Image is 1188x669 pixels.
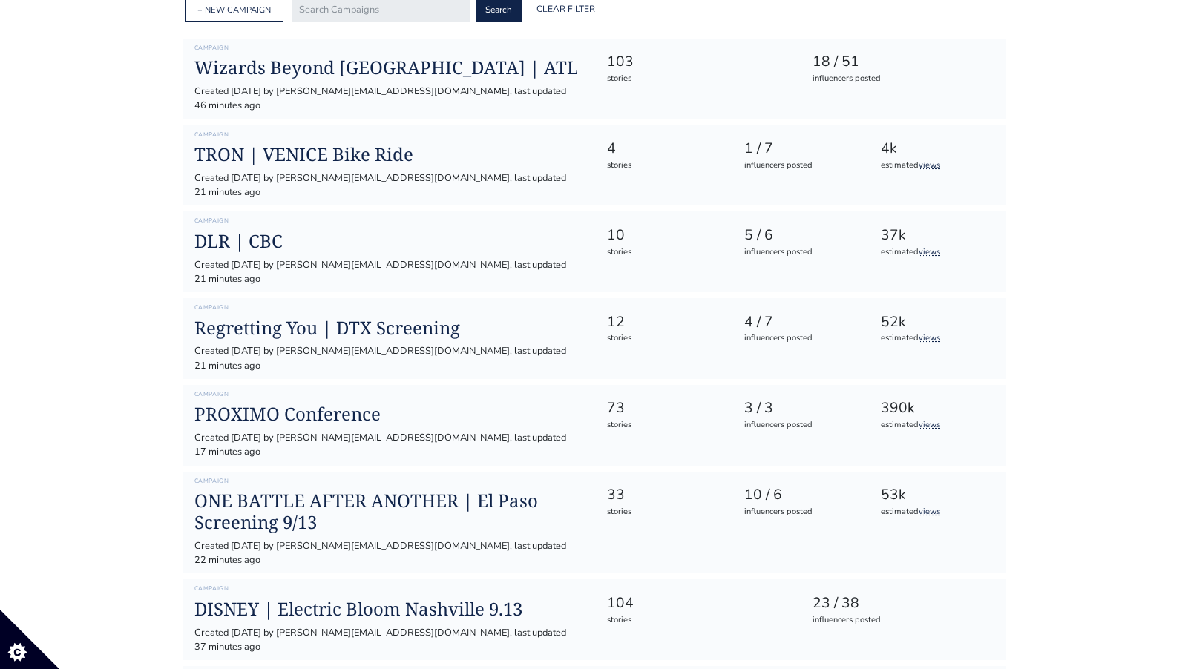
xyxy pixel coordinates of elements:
[194,431,583,459] div: Created [DATE] by [PERSON_NAME][EMAIL_ADDRESS][DOMAIN_NAME], last updated 17 minutes ago
[607,51,787,73] div: 103
[607,506,718,518] div: stories
[744,332,855,345] div: influencers posted
[194,45,583,52] h6: Campaign
[194,317,583,339] a: Regretting You | DTX Screening
[194,626,583,654] div: Created [DATE] by [PERSON_NAME][EMAIL_ADDRESS][DOMAIN_NAME], last updated 37 minutes ago
[194,217,583,225] h6: Campaign
[744,159,855,172] div: influencers posted
[194,478,583,485] h6: Campaign
[194,231,583,252] a: DLR | CBC
[881,506,991,518] div: estimated
[881,225,991,246] div: 37k
[744,398,855,419] div: 3 / 3
[744,506,855,518] div: influencers posted
[607,73,787,85] div: stories
[813,593,992,614] div: 23 / 38
[197,4,271,16] a: + NEW CAMPAIGN
[744,246,855,259] div: influencers posted
[194,344,583,372] div: Created [DATE] by [PERSON_NAME][EMAIL_ADDRESS][DOMAIN_NAME], last updated 21 minutes ago
[744,225,855,246] div: 5 / 6
[813,51,992,73] div: 18 / 51
[919,419,940,430] a: views
[881,332,991,345] div: estimated
[813,73,992,85] div: influencers posted
[607,593,787,614] div: 104
[194,585,583,593] h6: Campaign
[607,138,718,159] div: 4
[194,304,583,312] h6: Campaign
[607,484,718,506] div: 33
[194,391,583,398] h6: Campaign
[607,225,718,246] div: 10
[881,419,991,432] div: estimated
[194,171,583,200] div: Created [DATE] by [PERSON_NAME][EMAIL_ADDRESS][DOMAIN_NAME], last updated 21 minutes ago
[194,57,583,79] a: Wizards Beyond [GEOGRAPHIC_DATA] | ATL
[919,506,940,517] a: views
[194,599,583,620] a: DISNEY | Electric Bloom Nashville 9.13
[919,246,940,257] a: views
[881,138,991,159] div: 4k
[194,144,583,165] a: TRON | VENICE Bike Ride
[744,419,855,432] div: influencers posted
[607,159,718,172] div: stories
[194,403,583,425] a: PROXIMO Conference
[194,85,583,113] div: Created [DATE] by [PERSON_NAME][EMAIL_ADDRESS][DOMAIN_NAME], last updated 46 minutes ago
[881,484,991,506] div: 53k
[813,614,992,627] div: influencers posted
[607,332,718,345] div: stories
[744,312,855,333] div: 4 / 7
[607,398,718,419] div: 73
[607,614,787,627] div: stories
[881,312,991,333] div: 52k
[881,398,991,419] div: 390k
[194,131,583,139] h6: Campaign
[194,258,583,286] div: Created [DATE] by [PERSON_NAME][EMAIL_ADDRESS][DOMAIN_NAME], last updated 21 minutes ago
[607,419,718,432] div: stories
[194,490,583,533] a: ONE BATTLE AFTER ANOTHER | El Paso Screening 9/13
[744,484,855,506] div: 10 / 6
[607,312,718,333] div: 12
[919,332,940,343] a: views
[607,246,718,259] div: stories
[194,539,583,567] div: Created [DATE] by [PERSON_NAME][EMAIL_ADDRESS][DOMAIN_NAME], last updated 22 minutes ago
[919,159,940,171] a: views
[881,159,991,172] div: estimated
[881,246,991,259] div: estimated
[744,138,855,159] div: 1 / 7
